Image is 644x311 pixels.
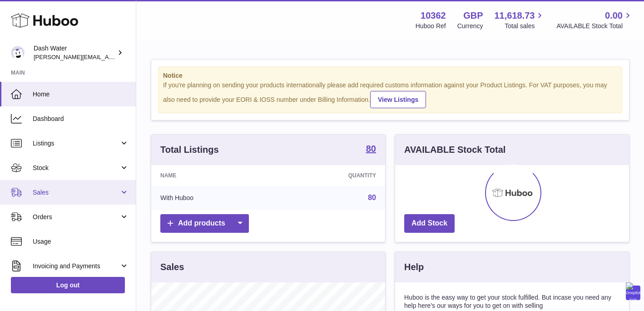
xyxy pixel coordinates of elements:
strong: 10362 [421,10,446,22]
h3: Total Listings [160,144,219,156]
a: 0.00 AVAILABLE Stock Total [556,10,633,30]
div: Dash Water [34,44,115,61]
a: Log out [11,277,125,293]
a: 80 [368,194,376,201]
h3: AVAILABLE Stock Total [404,144,505,156]
td: With Huboo [151,186,275,210]
span: Invoicing and Payments [33,262,119,271]
strong: Notice [163,71,617,80]
a: Add Stock [404,214,455,233]
span: Orders [33,213,119,221]
span: Listings [33,139,119,148]
p: Huboo is the easy way to get your stock fulfilled. But incase you need any help here's our ways f... [404,293,620,311]
span: Total sales [505,22,545,30]
span: Sales [33,188,119,197]
strong: 80 [366,144,376,153]
strong: GBP [463,10,483,22]
th: Quantity [275,165,385,186]
span: [PERSON_NAME][EMAIL_ADDRESS][DOMAIN_NAME] [34,53,182,60]
span: AVAILABLE Stock Total [556,22,633,30]
a: View Listings [370,91,426,108]
img: james@dash-water.com [11,46,25,60]
span: Usage [33,237,129,246]
span: Dashboard [33,115,129,123]
span: 0.00 [605,10,623,22]
h3: Help [404,261,424,273]
div: If you're planning on sending your products internationally please add required customs informati... [163,81,617,108]
a: 11,618.73 Total sales [494,10,545,30]
div: Huboo Ref [416,22,446,30]
span: 11,618.73 [494,10,535,22]
span: Home [33,90,129,99]
div: Currency [457,22,483,30]
a: 80 [366,144,376,155]
h3: Sales [160,261,184,273]
a: Add products [160,214,249,233]
span: Stock [33,164,119,172]
th: Name [151,165,275,186]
